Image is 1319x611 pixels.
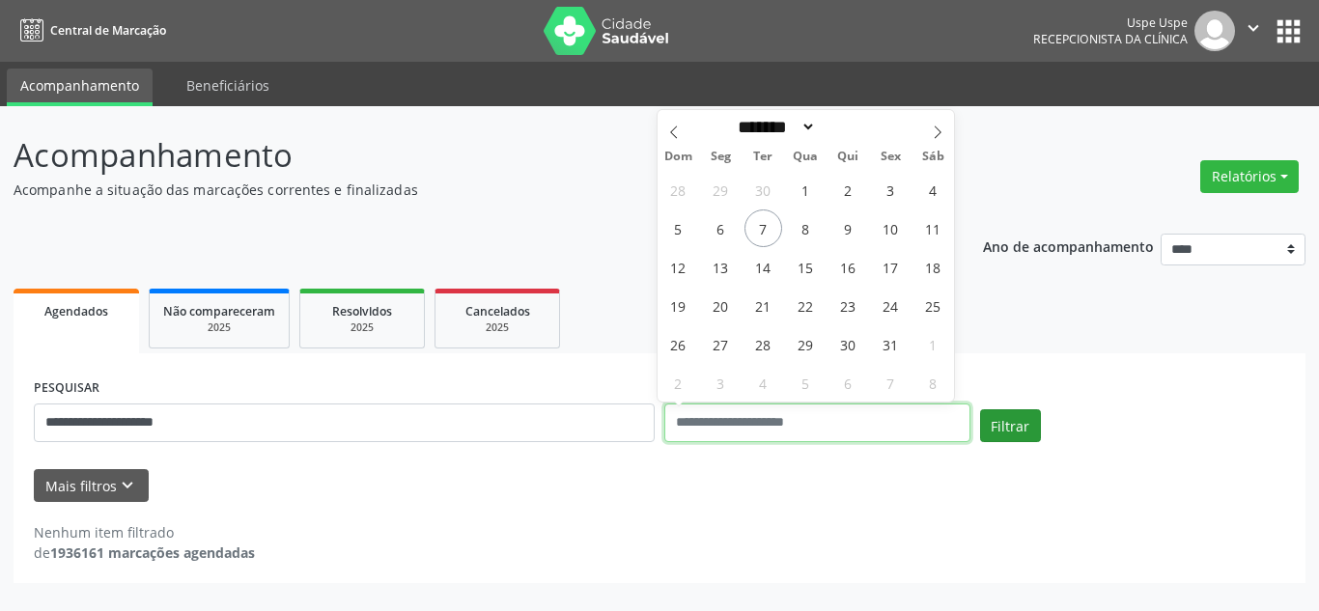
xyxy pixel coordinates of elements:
[829,171,867,208] span: Outubro 2, 2025
[784,151,827,163] span: Qua
[914,248,952,286] span: Outubro 18, 2025
[744,287,782,324] span: Outubro 21, 2025
[912,151,954,163] span: Sáb
[465,303,530,319] span: Cancelados
[702,248,740,286] span: Outubro 13, 2025
[914,325,952,363] span: Novembro 1, 2025
[659,364,697,402] span: Novembro 2, 2025
[744,364,782,402] span: Novembro 4, 2025
[117,475,138,496] i: keyboard_arrow_down
[332,303,392,319] span: Resolvidos
[787,287,825,324] span: Outubro 22, 2025
[659,325,697,363] span: Outubro 26, 2025
[50,22,166,39] span: Central de Marcação
[34,542,255,563] div: de
[1033,14,1188,31] div: Uspe Uspe
[742,151,784,163] span: Ter
[744,325,782,363] span: Outubro 28, 2025
[14,131,918,180] p: Acompanhamento
[872,287,910,324] span: Outubro 24, 2025
[34,469,149,503] button: Mais filtroskeyboard_arrow_down
[1200,160,1299,193] button: Relatórios
[702,287,740,324] span: Outubro 20, 2025
[34,374,99,403] label: PESQUISAR
[787,248,825,286] span: Outubro 15, 2025
[744,209,782,247] span: Outubro 7, 2025
[659,209,697,247] span: Outubro 5, 2025
[659,171,697,208] span: Setembro 28, 2025
[702,364,740,402] span: Novembro 3, 2025
[314,320,410,335] div: 2025
[1194,11,1235,51] img: img
[787,325,825,363] span: Outubro 29, 2025
[744,248,782,286] span: Outubro 14, 2025
[702,325,740,363] span: Outubro 27, 2025
[659,248,697,286] span: Outubro 12, 2025
[787,171,825,208] span: Outubro 1, 2025
[872,364,910,402] span: Novembro 7, 2025
[699,151,742,163] span: Seg
[702,209,740,247] span: Outubro 6, 2025
[658,151,700,163] span: Dom
[829,325,867,363] span: Outubro 30, 2025
[163,303,275,319] span: Não compareceram
[44,303,108,319] span: Agendados
[914,364,952,402] span: Novembro 8, 2025
[34,522,255,542] div: Nenhum item filtrado
[1235,11,1272,51] button: 
[173,69,283,102] a: Beneficiários
[829,248,867,286] span: Outubro 16, 2025
[1272,14,1305,48] button: apps
[914,171,952,208] span: Outubro 4, 2025
[1033,31,1188,47] span: Recepcionista da clínica
[787,209,825,247] span: Outubro 8, 2025
[50,543,255,562] strong: 1936161 marcações agendadas
[829,364,867,402] span: Novembro 6, 2025
[872,209,910,247] span: Outubro 10, 2025
[163,320,275,335] div: 2025
[827,151,869,163] span: Qui
[744,171,782,208] span: Setembro 30, 2025
[449,320,546,335] div: 2025
[816,117,880,137] input: Year
[829,209,867,247] span: Outubro 9, 2025
[14,14,166,46] a: Central de Marcação
[14,180,918,200] p: Acompanhe a situação das marcações correntes e finalizadas
[980,409,1041,442] button: Filtrar
[872,248,910,286] span: Outubro 17, 2025
[829,287,867,324] span: Outubro 23, 2025
[7,69,153,106] a: Acompanhamento
[983,234,1154,258] p: Ano de acompanhamento
[914,209,952,247] span: Outubro 11, 2025
[659,287,697,324] span: Outubro 19, 2025
[1243,17,1264,39] i: 
[787,364,825,402] span: Novembro 5, 2025
[702,171,740,208] span: Setembro 29, 2025
[732,117,817,137] select: Month
[914,287,952,324] span: Outubro 25, 2025
[872,171,910,208] span: Outubro 3, 2025
[869,151,912,163] span: Sex
[872,325,910,363] span: Outubro 31, 2025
